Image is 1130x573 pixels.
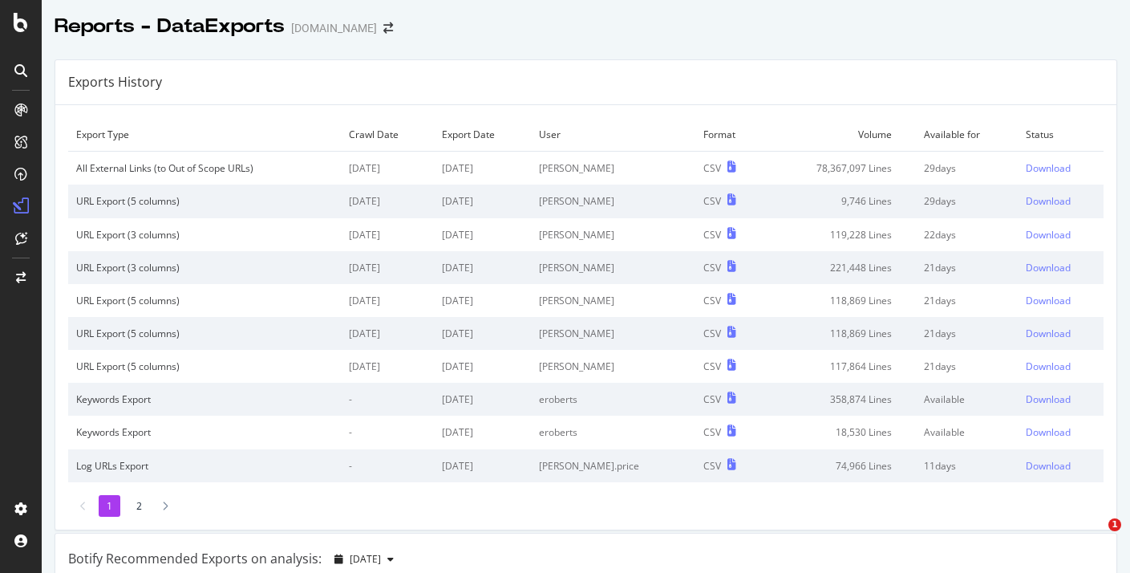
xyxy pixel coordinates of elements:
iframe: Intercom live chat [1075,518,1114,557]
a: Download [1026,261,1096,274]
td: [DATE] [434,152,531,185]
td: 29 days [916,152,1018,185]
td: 117,864 Lines [764,350,916,383]
a: Download [1026,294,1096,307]
a: Download [1026,360,1096,373]
a: Download [1026,392,1096,406]
div: CSV [703,360,721,373]
td: 118,869 Lines [764,317,916,350]
div: Download [1026,392,1071,406]
span: 2025 Aug. 22nd [350,552,381,566]
td: Export Type [68,118,341,152]
td: [DATE] [341,284,434,317]
div: Available [924,392,1010,406]
td: [PERSON_NAME] [531,317,695,350]
td: 21 days [916,251,1018,284]
div: URL Export (3 columns) [76,228,333,242]
td: [PERSON_NAME] [531,152,695,185]
div: arrow-right-arrow-left [383,22,393,34]
div: Keywords Export [76,425,333,439]
li: 1 [99,495,120,517]
div: CSV [703,459,721,473]
div: URL Export (5 columns) [76,294,333,307]
div: Reports - DataExports [55,13,285,40]
td: Export Date [434,118,531,152]
div: Download [1026,228,1071,242]
a: Download [1026,425,1096,439]
span: 1 [1108,518,1121,531]
div: Available [924,425,1010,439]
td: 21 days [916,317,1018,350]
div: Download [1026,261,1071,274]
a: Download [1026,161,1096,175]
div: [DOMAIN_NAME] [291,20,377,36]
div: URL Export (3 columns) [76,261,333,274]
div: Botify Recommended Exports on analysis: [68,550,322,568]
div: Download [1026,194,1071,208]
div: Download [1026,327,1071,340]
td: [DATE] [341,218,434,251]
td: 74,966 Lines [764,449,916,482]
td: 29 days [916,185,1018,217]
td: [DATE] [434,317,531,350]
td: Status [1018,118,1104,152]
div: Download [1026,459,1071,473]
td: 22 days [916,218,1018,251]
td: Available for [916,118,1018,152]
div: CSV [703,392,721,406]
td: 118,869 Lines [764,284,916,317]
td: [DATE] [434,284,531,317]
div: CSV [703,161,721,175]
td: [DATE] [434,383,531,416]
div: CSV [703,327,721,340]
td: 11 days [916,449,1018,482]
td: 9,746 Lines [764,185,916,217]
td: [DATE] [341,251,434,284]
td: [DATE] [341,185,434,217]
div: CSV [703,425,721,439]
div: URL Export (5 columns) [76,327,333,340]
button: [DATE] [328,547,400,572]
td: [DATE] [434,251,531,284]
div: Keywords Export [76,392,333,406]
td: [DATE] [341,152,434,185]
div: Download [1026,161,1071,175]
div: CSV [703,194,721,208]
li: 2 [128,495,150,517]
td: eroberts [531,416,695,449]
div: Download [1026,425,1071,439]
div: URL Export (5 columns) [76,194,333,208]
td: eroberts [531,383,695,416]
td: [PERSON_NAME] [531,185,695,217]
td: 18,530 Lines [764,416,916,449]
td: [DATE] [434,185,531,217]
td: [DATE] [341,350,434,383]
a: Download [1026,228,1096,242]
td: Volume [764,118,916,152]
td: [DATE] [434,449,531,482]
td: 21 days [916,350,1018,383]
a: Download [1026,459,1096,473]
td: [DATE] [434,416,531,449]
td: [PERSON_NAME] [531,251,695,284]
div: CSV [703,294,721,307]
td: 78,367,097 Lines [764,152,916,185]
td: Format [695,118,764,152]
div: Log URLs Export [76,459,333,473]
div: All External Links (to Out of Scope URLs) [76,161,333,175]
td: - [341,416,434,449]
td: [PERSON_NAME] [531,218,695,251]
td: Crawl Date [341,118,434,152]
div: Download [1026,294,1071,307]
td: [DATE] [434,218,531,251]
div: Download [1026,360,1071,373]
td: - [341,449,434,482]
td: [DATE] [434,350,531,383]
td: [DATE] [341,317,434,350]
div: Exports History [68,73,162,91]
td: 358,874 Lines [764,383,916,416]
td: User [531,118,695,152]
td: 119,228 Lines [764,218,916,251]
td: 221,448 Lines [764,251,916,284]
td: [PERSON_NAME].price [531,449,695,482]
